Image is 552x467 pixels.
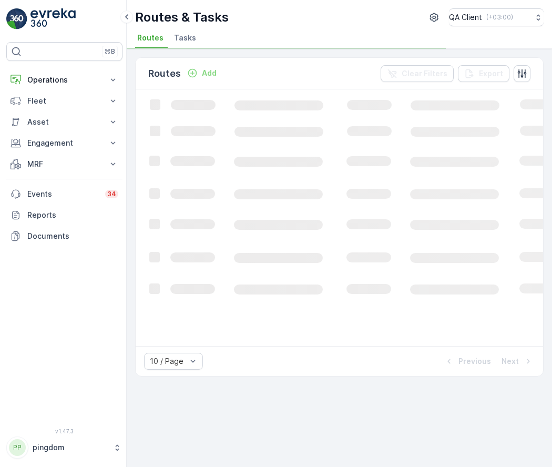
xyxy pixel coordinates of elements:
p: Routes [148,66,181,81]
span: Tasks [174,33,196,43]
p: Export [479,68,503,79]
p: MRF [27,159,101,169]
button: Previous [443,355,492,368]
img: logo [6,8,27,29]
a: Documents [6,226,122,247]
p: Previous [458,356,491,367]
button: Operations [6,69,122,90]
p: Documents [27,231,118,241]
img: logo_light-DOdMpM7g.png [30,8,76,29]
button: PPpingdom [6,436,122,459]
p: Operations [27,75,101,85]
p: Events [27,189,99,199]
p: Clear Filters [402,68,447,79]
p: Fleet [27,96,101,106]
button: QA Client(+03:00) [449,8,544,26]
div: PP [9,439,26,456]
p: Asset [27,117,101,127]
button: Engagement [6,133,122,154]
p: Engagement [27,138,101,148]
p: Reports [27,210,118,220]
p: ⌘B [105,47,115,56]
p: Add [202,68,217,78]
p: QA Client [449,12,482,23]
p: Next [502,356,519,367]
button: Asset [6,111,122,133]
p: 34 [107,190,116,198]
a: Reports [6,205,122,226]
button: Export [458,65,509,82]
button: Fleet [6,90,122,111]
button: Clear Filters [381,65,454,82]
button: Next [500,355,535,368]
p: Routes & Tasks [135,9,229,26]
span: Routes [137,33,163,43]
p: pingdom [33,442,108,453]
button: Add [183,67,221,79]
a: Events34 [6,184,122,205]
p: ( +03:00 ) [486,13,513,22]
button: MRF [6,154,122,175]
span: v 1.47.3 [6,428,122,434]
